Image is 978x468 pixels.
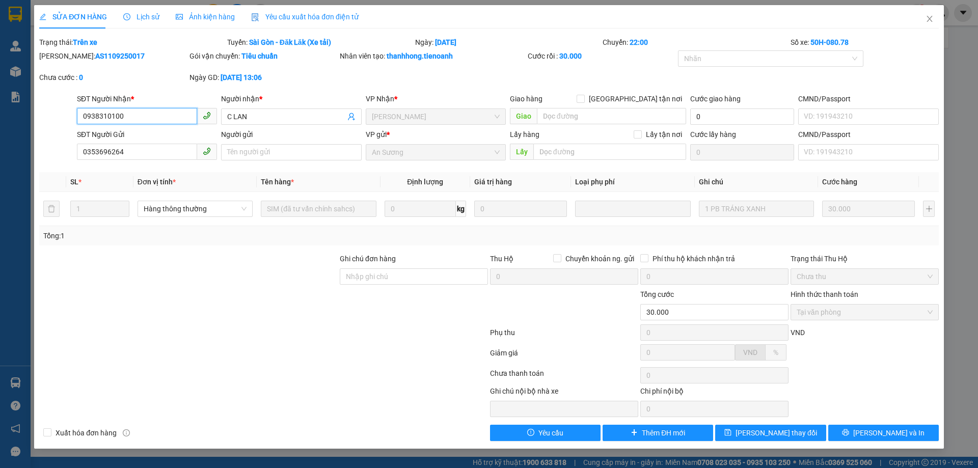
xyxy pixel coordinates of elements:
span: VND [743,348,757,356]
div: CMND/Passport [798,93,938,104]
div: Số xe: [790,37,940,48]
input: VD: Bàn, Ghế [261,201,376,217]
span: Tại văn phòng [797,305,933,320]
b: Sài Gòn - Đăk Lăk (Xe tải) [249,38,331,46]
span: Yêu cầu [538,427,563,438]
th: Loại phụ phí [571,172,694,192]
button: save[PERSON_NAME] thay đổi [715,425,826,441]
div: Ghi chú nội bộ nhà xe [490,386,638,401]
button: printer[PERSON_NAME] và In [828,425,939,441]
span: close [926,15,934,23]
label: Cước giao hàng [690,95,741,103]
span: SỬA ĐƠN HÀNG [39,13,107,21]
span: Cư Kuin [372,109,500,124]
span: info-circle [123,429,130,436]
div: Chưa thanh toán [489,368,639,386]
span: Cước hàng [822,178,857,186]
button: delete [43,201,60,217]
span: exclamation-circle [527,429,534,437]
div: Giảm giá [489,347,639,365]
input: Ghi Chú [699,201,814,217]
input: Dọc đường [533,144,686,160]
span: user-add [347,113,356,121]
input: 0 [474,201,567,217]
input: Cước giao hàng [690,108,794,125]
div: Ngày: [414,37,602,48]
b: [DATE] 13:06 [221,73,262,81]
span: SL [70,178,78,186]
span: kg [456,201,466,217]
span: Lấy hàng [510,130,539,139]
span: [PERSON_NAME] và In [853,427,925,438]
span: Giao hàng [510,95,542,103]
img: icon [251,13,259,21]
span: Lấy tận nơi [642,129,686,140]
span: Thêm ĐH mới [642,427,685,438]
div: [PERSON_NAME]: [39,50,187,62]
div: Phụ thu [489,327,639,345]
span: VND [791,328,805,337]
b: 30.000 [559,52,582,60]
span: phone [203,147,211,155]
span: Hàng thông thường [144,201,247,216]
th: Ghi chú [695,172,818,192]
div: Gói vận chuyển: [189,50,338,62]
label: Hình thức thanh toán [791,290,858,298]
span: edit [39,13,46,20]
button: Close [915,5,944,34]
div: Ngày GD: [189,72,338,83]
span: Yêu cầu xuất hóa đơn điện tử [251,13,359,21]
span: Tên hàng [261,178,294,186]
input: Cước lấy hàng [690,144,794,160]
span: Ảnh kiện hàng [176,13,235,21]
div: Người gửi [221,129,361,140]
b: AS1109250017 [95,52,145,60]
input: Dọc đường [537,108,686,124]
span: Giao [510,108,537,124]
div: Chưa cước : [39,72,187,83]
div: Trạng thái: [38,37,226,48]
div: VP gửi [366,129,506,140]
button: exclamation-circleYêu cầu [490,425,601,441]
button: plus [923,201,934,217]
div: Tổng: 1 [43,230,377,241]
label: Cước lấy hàng [690,130,736,139]
input: Ghi chú đơn hàng [340,268,488,285]
div: Cước rồi : [528,50,676,62]
span: phone [203,112,211,120]
div: SĐT Người Nhận [77,93,217,104]
span: Tổng cước [640,290,674,298]
span: clock-circle [123,13,130,20]
span: Định lượng [407,178,443,186]
button: plusThêm ĐH mới [603,425,713,441]
span: Xuất hóa đơn hàng [51,427,121,438]
label: Ghi chú đơn hàng [340,255,396,263]
b: Trên xe [73,38,97,46]
span: Thu Hộ [490,255,513,263]
div: Trạng thái Thu Hộ [791,253,939,264]
b: 50H-080.78 [810,38,849,46]
input: 0 [822,201,915,217]
span: Chuyển khoản ng. gửi [561,253,638,264]
div: Người nhận [221,93,361,104]
div: CMND/Passport [798,129,938,140]
span: [PERSON_NAME] thay đổi [736,427,817,438]
span: VP Nhận [366,95,394,103]
b: 22:00 [630,38,648,46]
span: Giá trị hàng [474,178,512,186]
span: Đơn vị tính [138,178,176,186]
span: Chưa thu [797,269,933,284]
b: [DATE] [435,38,456,46]
span: printer [842,429,849,437]
span: Lấy [510,144,533,160]
b: Tiêu chuẩn [241,52,278,60]
span: Phí thu hộ khách nhận trả [648,253,739,264]
span: picture [176,13,183,20]
span: save [724,429,731,437]
span: [GEOGRAPHIC_DATA] tận nơi [585,93,686,104]
div: Chi phí nội bộ [640,386,789,401]
span: plus [631,429,638,437]
b: thanhhong.tienoanh [387,52,453,60]
b: 0 [79,73,83,81]
div: Tuyến: [226,37,414,48]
